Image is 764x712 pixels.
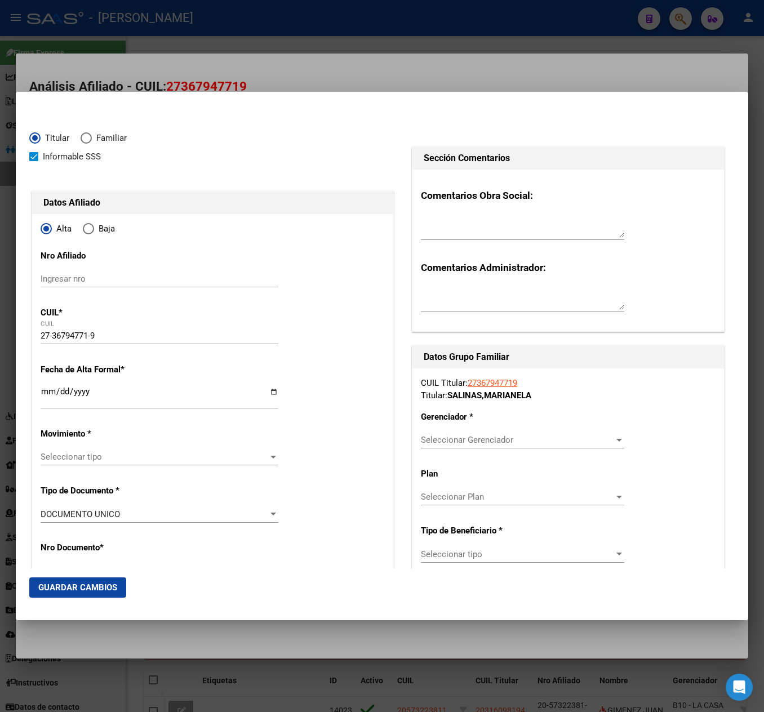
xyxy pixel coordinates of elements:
h1: Datos Grupo Familiar [424,350,713,364]
span: Seleccionar tipo [41,452,268,462]
span: Guardar Cambios [38,582,117,593]
h1: Sección Comentarios [424,152,713,165]
div: Open Intercom Messenger [726,674,753,701]
span: Seleccionar Gerenciador [421,435,614,445]
p: Tipo de Documento * [41,484,144,497]
p: Nro Afiliado [41,250,144,262]
div: CUIL Titular: Titular: [421,377,716,402]
p: Gerenciador * [421,411,509,424]
p: Tipo de Beneficiario * [421,524,509,537]
span: Familiar [92,132,127,145]
p: Movimiento * [41,428,144,440]
span: Baja [94,222,115,235]
a: 27367947719 [468,378,517,388]
p: CUIL [41,306,144,319]
button: Guardar Cambios [29,577,126,598]
span: DOCUMENTO UNICO [41,509,120,519]
span: , [482,390,484,400]
h3: Comentarios Administrador: [421,260,716,275]
strong: SALINAS MARIANELA [447,390,531,400]
span: Alta [52,222,72,235]
p: Fecha de Alta Formal [41,363,144,376]
h3: Comentarios Obra Social: [421,188,716,203]
h1: Datos Afiliado [43,196,382,210]
mat-radio-group: Elija una opción [29,135,138,145]
span: Titular [41,132,69,145]
p: Nro Documento [41,541,144,554]
p: Plan [421,468,509,480]
span: Seleccionar tipo [421,549,614,559]
span: Informable SSS [43,150,101,163]
span: Seleccionar Plan [421,492,614,502]
mat-radio-group: Elija una opción [41,226,126,236]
